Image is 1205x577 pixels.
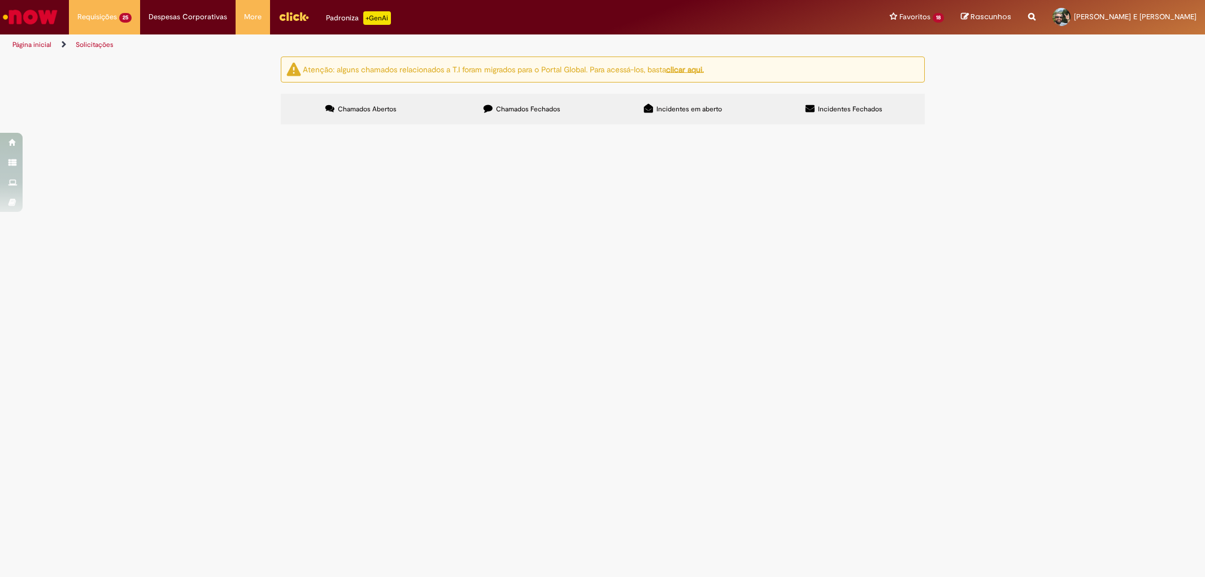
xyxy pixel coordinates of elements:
span: 25 [119,13,132,23]
a: Rascunhos [961,12,1011,23]
span: Chamados Fechados [496,105,560,114]
a: clicar aqui. [666,64,704,74]
p: +GenAi [363,11,391,25]
span: Chamados Abertos [338,105,397,114]
a: Solicitações [76,40,114,49]
span: Incidentes em aberto [656,105,722,114]
ng-bind-html: Atenção: alguns chamados relacionados a T.I foram migrados para o Portal Global. Para acessá-los,... [303,64,704,74]
span: Favoritos [899,11,930,23]
span: Rascunhos [971,11,1011,22]
span: Requisições [77,11,117,23]
div: Padroniza [326,11,391,25]
a: Página inicial [12,40,51,49]
ul: Trilhas de página [8,34,795,55]
span: Despesas Corporativas [149,11,227,23]
span: Incidentes Fechados [818,105,882,114]
span: 18 [933,13,944,23]
span: More [244,11,262,23]
span: [PERSON_NAME] E [PERSON_NAME] [1074,12,1197,21]
img: ServiceNow [1,6,59,28]
img: click_logo_yellow_360x200.png [279,8,309,25]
